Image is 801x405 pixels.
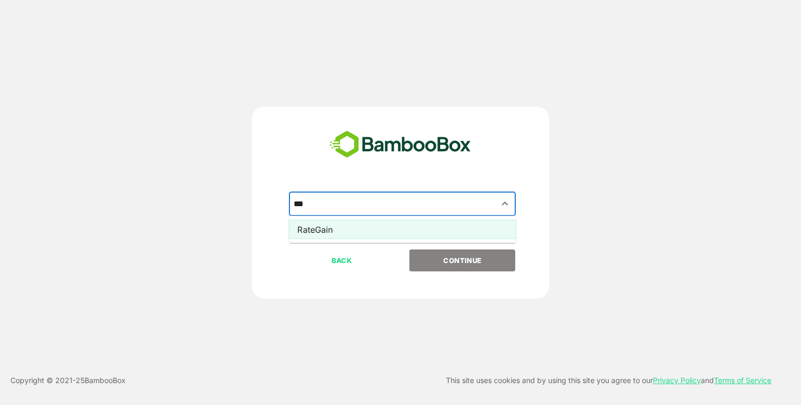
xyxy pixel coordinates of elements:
[653,376,701,385] a: Privacy Policy
[324,127,477,162] img: bamboobox
[10,374,126,387] p: Copyright © 2021- 25 BambooBox
[714,376,771,385] a: Terms of Service
[290,255,394,266] p: BACK
[289,249,395,271] button: BACK
[498,197,512,211] button: Close
[409,249,515,271] button: CONTINUE
[446,374,771,387] p: This site uses cookies and by using this site you agree to our and
[410,255,515,266] p: CONTINUE
[289,220,516,239] li: RateGain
